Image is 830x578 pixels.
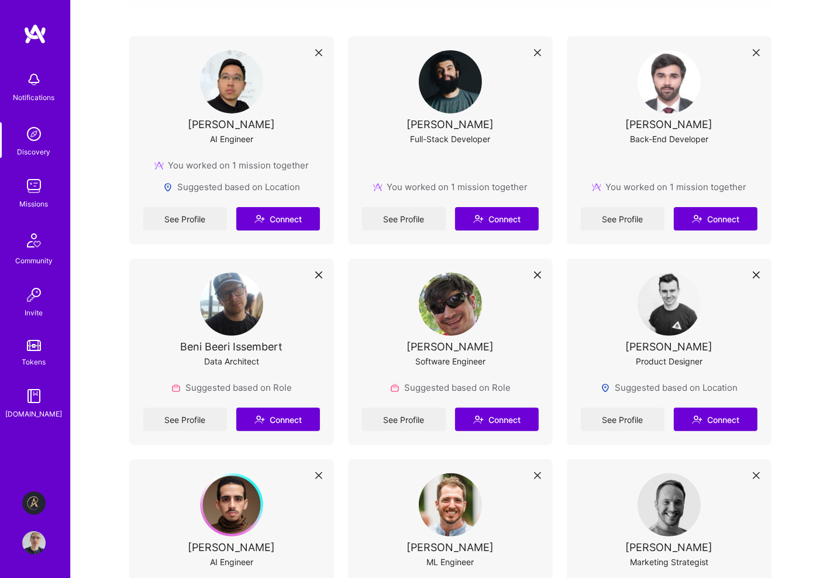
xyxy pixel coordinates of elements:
[22,122,46,146] img: discovery
[534,472,541,479] i: icon Close
[13,91,55,104] div: Notifications
[455,408,539,431] button: Connect
[674,408,757,431] button: Connect
[626,340,713,353] div: [PERSON_NAME]
[630,133,708,145] div: Back-End Developer
[630,556,708,568] div: Marketing Strategist
[315,49,322,56] i: icon Close
[419,473,482,536] img: User Avatar
[638,473,701,536] img: User Avatar
[163,183,173,192] img: Locations icon
[22,531,46,555] img: User Avatar
[22,68,46,91] img: bell
[143,207,227,230] a: See Profile
[390,381,511,394] div: Suggested based on Role
[753,472,760,479] i: icon Close
[626,118,713,130] div: [PERSON_NAME]
[181,340,283,353] div: Beni Beeri Issembert
[473,414,484,425] i: icon Connect
[626,541,713,553] div: [PERSON_NAME]
[22,356,46,368] div: Tokens
[638,50,701,113] img: User Avatar
[390,383,399,393] img: Role icon
[534,271,541,278] i: icon Close
[22,283,46,307] img: Invite
[20,198,49,210] div: Missions
[254,414,265,425] i: icon Connect
[411,133,491,145] div: Full-Stack Developer
[373,183,383,192] img: mission icon
[373,181,528,193] div: You worked on 1 mission together
[171,383,181,393] img: Role icon
[407,541,494,553] div: [PERSON_NAME]
[236,408,320,431] button: Connect
[415,355,485,367] div: Software Engineer
[22,174,46,198] img: teamwork
[171,381,292,394] div: Suggested based on Role
[204,355,259,367] div: Data Architect
[20,226,48,254] img: Community
[188,541,275,553] div: [PERSON_NAME]
[753,49,760,56] i: icon Close
[6,408,63,420] div: [DOMAIN_NAME]
[15,254,53,267] div: Community
[163,181,300,193] div: Suggested based on Location
[407,340,494,353] div: [PERSON_NAME]
[188,118,275,130] div: [PERSON_NAME]
[592,181,747,193] div: You worked on 1 mission together
[407,118,494,130] div: [PERSON_NAME]
[753,271,760,278] i: icon Close
[315,271,322,278] i: icon Close
[455,207,539,230] button: Connect
[154,159,309,171] div: You worked on 1 mission together
[210,556,253,568] div: AI Engineer
[419,50,482,113] img: User Avatar
[638,273,701,336] img: User Avatar
[581,207,664,230] a: See Profile
[636,355,702,367] div: Product Designer
[534,49,541,56] i: icon Close
[210,133,253,145] div: AI Engineer
[18,146,51,158] div: Discovery
[200,50,263,113] img: User Avatar
[19,491,49,515] a: Aldea: Transforming Behavior Change Through AI-Driven Coaching
[25,307,43,319] div: Invite
[236,207,320,230] button: Connect
[419,273,482,336] img: User Avatar
[154,161,164,170] img: mission icon
[315,472,322,479] i: icon Close
[362,207,446,230] a: See Profile
[143,408,227,431] a: See Profile
[581,408,664,431] a: See Profile
[473,214,484,224] i: icon Connect
[362,408,446,431] a: See Profile
[692,414,702,425] i: icon Connect
[601,381,738,394] div: Suggested based on Location
[427,556,474,568] div: ML Engineer
[22,384,46,408] img: guide book
[19,531,49,555] a: User Avatar
[27,340,41,351] img: tokens
[254,214,265,224] i: icon Connect
[592,183,601,192] img: mission icon
[674,207,757,230] button: Connect
[692,214,702,224] i: icon Connect
[601,383,610,393] img: Locations icon
[22,491,46,515] img: Aldea: Transforming Behavior Change Through AI-Driven Coaching
[23,23,47,44] img: logo
[200,273,263,336] img: User Avatar
[200,473,263,536] img: User Avatar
